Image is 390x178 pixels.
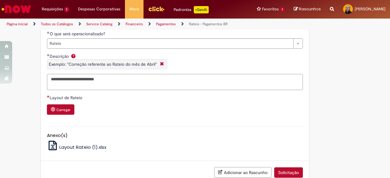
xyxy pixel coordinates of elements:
[126,22,143,26] a: Financeiro
[47,74,303,90] textarea: Descrição
[280,7,285,12] span: 1
[294,6,321,12] a: Rascunhos
[41,22,73,26] a: Todos os Catálogos
[42,6,63,12] span: Requisições
[49,61,157,67] span: Exemplo: "Correção referente ao Rateio do mês de Abril"
[78,6,120,12] span: Despesas Corporativas
[158,61,165,68] i: Fechar More information Por question_descricao
[70,54,77,58] span: Ajuda para Descrição
[47,144,107,150] a: Layout Rateio (1).xlsx
[50,95,83,100] span: Layout de Rateio
[47,95,50,98] span: Necessários
[59,144,106,150] span: Layout Rateio (1).xlsx
[50,54,70,59] span: Descrição
[47,31,50,34] span: Obrigatório Preenchido
[274,167,303,178] button: Solicitação
[299,6,321,12] span: Rascunhos
[156,22,176,26] a: Pagamentos
[47,54,50,56] span: Obrigatório Preenchido
[86,22,112,26] a: Service Catalog
[7,22,28,26] a: Página inicial
[5,19,255,30] ul: Trilhas de página
[194,6,209,13] p: +GenAi
[64,7,69,12] span: 1
[129,6,139,12] span: More
[355,6,385,12] span: [PERSON_NAME]
[214,167,271,178] button: Adicionar ao Rascunho
[50,31,106,37] span: O que será operacionalizado?
[148,4,165,13] img: click_logo_yellow_360x200.png
[56,107,70,112] small: Carregar
[1,3,32,15] img: ServiceNow
[189,22,228,26] a: Rateio - Pagamentos BR
[47,104,74,115] button: Carregar anexo de Layout de Rateio Required
[174,6,209,13] div: Padroniza
[47,133,303,138] h5: Anexo(s)
[50,39,290,48] span: Rateio
[262,6,279,12] span: Favoritos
